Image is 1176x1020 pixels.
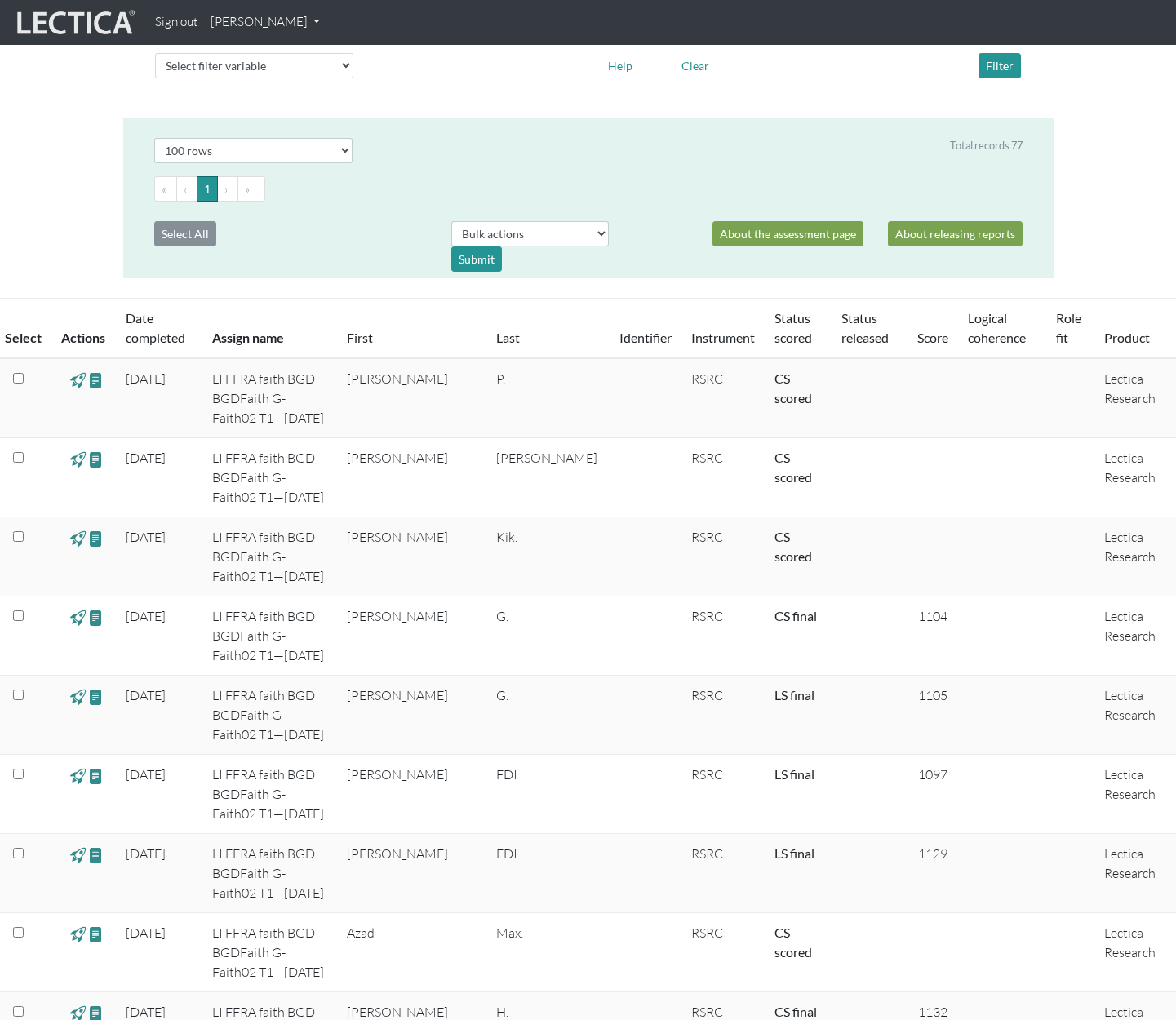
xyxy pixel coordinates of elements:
td: RSRC [681,438,765,517]
a: Completed = assessment has been completed; CS scored = assessment has been CLAS scored; LS scored... [774,766,814,782]
span: view [88,925,104,943]
td: G. [486,676,610,755]
span: view [70,450,86,468]
td: [PERSON_NAME] [337,438,486,517]
a: First [347,330,373,345]
td: LI FFRA faith BGD BGDFaith G-Faith02 T1—[DATE] [202,913,337,992]
td: [PERSON_NAME] [337,596,486,676]
a: Status released [841,310,889,345]
td: RSRC [681,834,765,913]
td: [DATE] [116,596,202,676]
td: [PERSON_NAME] [337,517,486,596]
th: Assign name [202,299,337,359]
td: [PERSON_NAME] [486,438,610,517]
td: RSRC [681,596,765,676]
a: Completed = assessment has been completed; CS scored = assessment has been CLAS scored; LS scored... [774,1004,817,1019]
span: 1132 [918,1004,947,1020]
td: P. [486,358,610,438]
img: lecticalive [13,7,135,38]
a: Completed = assessment has been completed; CS scored = assessment has been CLAS scored; LS scored... [774,450,812,485]
button: Filter [979,53,1021,78]
span: view [70,370,86,389]
td: [DATE] [116,358,202,438]
td: Lectica Research [1094,834,1176,913]
td: LI FFRA faith BGD BGDFaith G-Faith02 T1—[DATE] [202,596,337,676]
td: Lectica Research [1094,596,1176,676]
div: Total records 77 [950,138,1023,153]
a: Sign out [149,7,204,38]
span: 1097 [918,766,947,783]
span: 1105 [918,687,947,703]
td: Azad [337,913,486,992]
span: view [70,925,86,943]
td: RSRC [681,913,765,992]
td: RSRC [681,517,765,596]
span: 1104 [918,608,947,624]
span: view [88,450,104,468]
td: Lectica Research [1094,676,1176,755]
div: Submit [451,246,502,272]
span: view [70,608,86,627]
button: Clear [674,53,717,78]
td: [DATE] [116,517,202,596]
td: Max. [486,913,610,992]
a: Instrument [691,330,755,345]
a: About the assessment page [712,221,863,246]
a: Date completed [126,310,185,345]
a: Last [496,330,520,345]
td: FDI [486,834,610,913]
a: Status scored [774,310,812,345]
td: [DATE] [116,438,202,517]
span: view [70,687,86,706]
a: Score [917,330,948,345]
td: [DATE] [116,834,202,913]
a: Identifier [619,330,672,345]
td: LI FFRA faith BGD BGDFaith G-Faith02 T1—[DATE] [202,834,337,913]
span: view [88,687,104,706]
td: Lectica Research [1094,913,1176,992]
td: [DATE] [116,676,202,755]
td: G. [486,596,610,676]
td: Lectica Research [1094,517,1176,596]
a: About releasing reports [888,221,1023,246]
button: Help [601,53,640,78]
td: LI FFRA faith BGD BGDFaith G-Faith02 T1—[DATE] [202,755,337,834]
td: FDI [486,755,610,834]
td: Lectica Research [1094,438,1176,517]
a: Completed = assessment has been completed; CS scored = assessment has been CLAS scored; LS scored... [774,845,814,861]
a: Logical coherence [968,310,1026,345]
th: Actions [51,299,116,359]
td: Kik. [486,517,610,596]
ul: Pagination [154,176,1023,202]
a: Product [1104,330,1150,345]
td: [DATE] [116,913,202,992]
td: LI FFRA faith BGD BGDFaith G-Faith02 T1—[DATE] [202,358,337,438]
a: Role fit [1056,310,1081,345]
td: [PERSON_NAME] [337,755,486,834]
a: Help [601,56,640,72]
a: Completed = assessment has been completed; CS scored = assessment has been CLAS scored; LS scored... [774,925,812,960]
a: Completed = assessment has been completed; CS scored = assessment has been CLAS scored; LS scored... [774,529,812,564]
span: view [88,370,104,389]
td: LI FFRA faith BGD BGDFaith G-Faith02 T1—[DATE] [202,676,337,755]
button: Select All [154,221,216,246]
a: Completed = assessment has been completed; CS scored = assessment has been CLAS scored; LS scored... [774,687,814,703]
td: RSRC [681,755,765,834]
span: view [88,529,104,548]
span: view [70,529,86,548]
td: [PERSON_NAME] [337,676,486,755]
span: view [88,845,104,864]
span: 1129 [918,845,947,862]
a: Completed = assessment has been completed; CS scored = assessment has been CLAS scored; LS scored... [774,608,817,623]
a: Completed = assessment has been completed; CS scored = assessment has been CLAS scored; LS scored... [774,370,812,406]
span: view [70,766,86,785]
td: [DATE] [116,755,202,834]
span: view [88,766,104,785]
td: [PERSON_NAME] [337,358,486,438]
td: Lectica Research [1094,755,1176,834]
td: LI FFRA faith BGD BGDFaith G-Faith02 T1—[DATE] [202,438,337,517]
td: RSRC [681,358,765,438]
button: Go to page 1 [197,176,218,202]
td: Lectica Research [1094,358,1176,438]
span: view [70,845,86,864]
